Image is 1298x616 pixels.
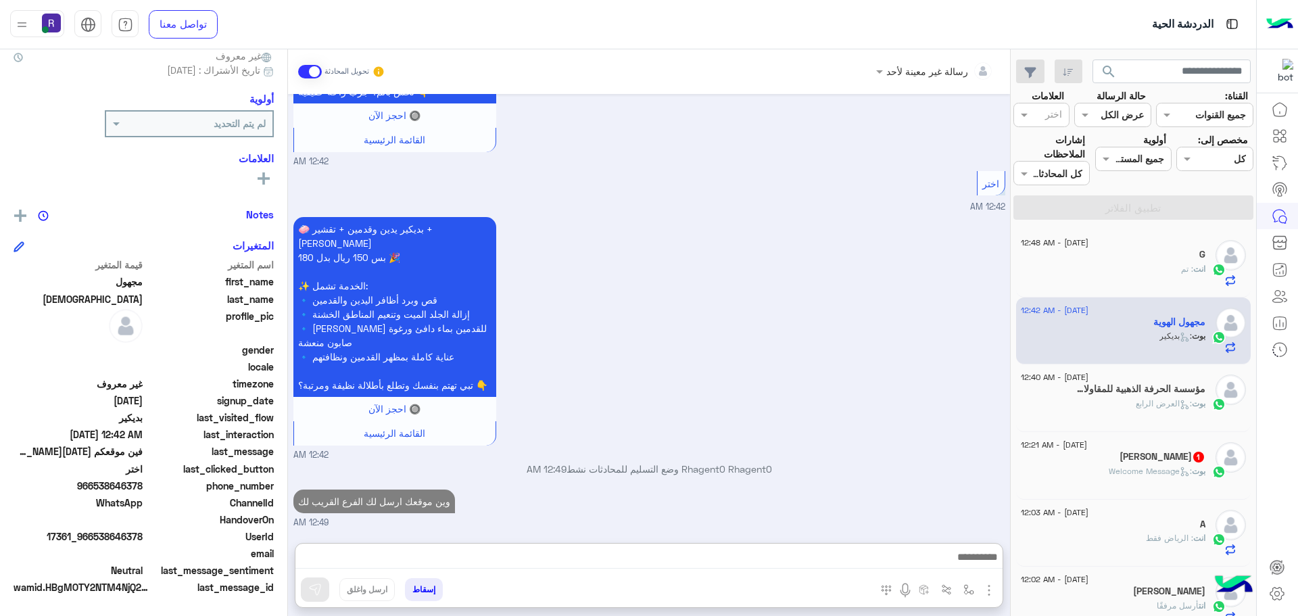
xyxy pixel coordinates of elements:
[1021,506,1088,519] span: [DATE] - 12:03 AM
[981,582,997,598] img: send attachment
[145,427,274,442] span: last_interaction
[145,444,274,458] span: last_message
[216,49,274,63] span: غير معروف
[1021,371,1088,383] span: [DATE] - 12:40 AM
[1212,465,1226,479] img: WhatsApp
[14,210,26,222] img: add
[14,343,143,357] span: null
[109,309,143,343] img: defaultAdmin.png
[368,110,420,121] span: 🔘 احجز الآن
[1152,16,1213,34] p: الدردشة الحية
[145,275,274,289] span: first_name
[941,584,952,595] img: Trigger scenario
[145,377,274,391] span: timezone
[1193,264,1205,274] span: انت
[1199,249,1205,260] h5: G
[14,462,143,476] span: اختر
[293,462,1005,476] p: Rhagent0 Rhagent0 وضع التسليم للمحادثات نشط
[1157,600,1199,611] span: أرسل مرفقًا
[1192,398,1205,408] span: بوت
[14,563,143,577] span: 0
[14,360,143,374] span: null
[14,16,30,33] img: profile
[145,479,274,493] span: phone_number
[1216,442,1246,473] img: defaultAdmin.png
[1212,533,1226,546] img: WhatsApp
[1097,89,1146,103] label: حالة الرسالة
[1193,452,1204,463] span: 1
[1266,10,1293,39] img: Logo
[1021,573,1088,586] span: [DATE] - 12:02 AM
[118,17,133,32] img: tab
[339,578,395,601] button: ارسل واغلق
[982,178,999,189] span: اختر
[1269,59,1293,83] img: 322853014244696
[1192,331,1205,341] span: بوت
[1143,133,1166,147] label: أولوية
[1045,107,1064,124] div: اختر
[145,529,274,544] span: UserId
[1013,195,1253,220] button: تطبيق الفلاتر
[881,585,892,596] img: make a call
[1136,398,1192,408] span: : العرض الرابع
[1146,533,1193,543] span: الرياض فقط
[149,10,218,39] a: تواصل معنا
[14,377,143,391] span: غير معروف
[1224,16,1241,32] img: tab
[42,14,61,32] img: userImage
[14,427,143,442] span: 2025-09-08T21:42:35.89Z
[38,210,49,221] img: notes
[14,292,143,306] span: الهوية
[80,17,96,32] img: tab
[14,496,143,510] span: 2
[112,10,139,39] a: tab
[1076,383,1205,395] h5: مؤسسة الحرفة الذهبية للمقاولات
[145,360,274,374] span: locale
[293,217,496,397] p: 9/9/2025, 12:42 AM
[14,444,143,458] span: فين موقعكم خميس مشيط وكم السعار
[14,513,143,527] span: null
[14,546,143,561] span: null
[233,239,274,252] h6: المتغيرات
[1200,519,1205,530] h5: A
[1198,133,1248,147] label: مخصص إلى:
[249,93,274,105] h6: أولوية
[897,582,913,598] img: send voice note
[293,156,329,168] span: 12:42 AM
[1120,451,1205,463] h5: Mir Ajmal shah
[1225,89,1248,103] label: القناة:
[14,410,143,425] span: بديكير
[145,462,274,476] span: last_clicked_button
[1013,133,1085,162] label: إشارات الملاحظات
[1216,510,1246,540] img: defaultAdmin.png
[963,584,974,595] img: select flow
[145,410,274,425] span: last_visited_flow
[145,546,274,561] span: email
[145,563,274,577] span: last_message_sentiment
[1216,240,1246,270] img: defaultAdmin.png
[14,580,149,594] span: wamid.HBgMOTY2NTM4NjQ2Mzc4FQIAEhggMjAwQzBFQjAxMDZFODIyQzA5RkY0RTNBNDBFREFGQzIA
[145,292,274,306] span: last_name
[308,583,322,596] img: send message
[1021,237,1088,249] span: [DATE] - 12:48 AM
[364,427,425,439] span: القائمة الرئيسية
[14,152,274,164] h6: العلامات
[1212,263,1226,277] img: WhatsApp
[1109,466,1192,476] span: : Welcome Message
[14,394,143,408] span: 2025-09-08T21:41:13.35Z
[167,63,260,77] span: تاريخ الأشتراك : [DATE]
[145,309,274,340] span: profile_pic
[1216,308,1246,338] img: defaultAdmin.png
[293,449,329,462] span: 12:42 AM
[1032,89,1064,103] label: العلامات
[1192,466,1205,476] span: بوت
[1193,533,1205,543] span: انت
[14,529,143,544] span: 17361_966538646378
[1021,439,1087,451] span: [DATE] - 12:21 AM
[14,258,143,272] span: قيمة المتغير
[293,490,455,513] p: 9/9/2025, 12:49 AM
[1210,562,1257,609] img: hulul-logo.png
[246,208,274,220] h6: Notes
[405,578,443,601] button: إسقاط
[145,343,274,357] span: gender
